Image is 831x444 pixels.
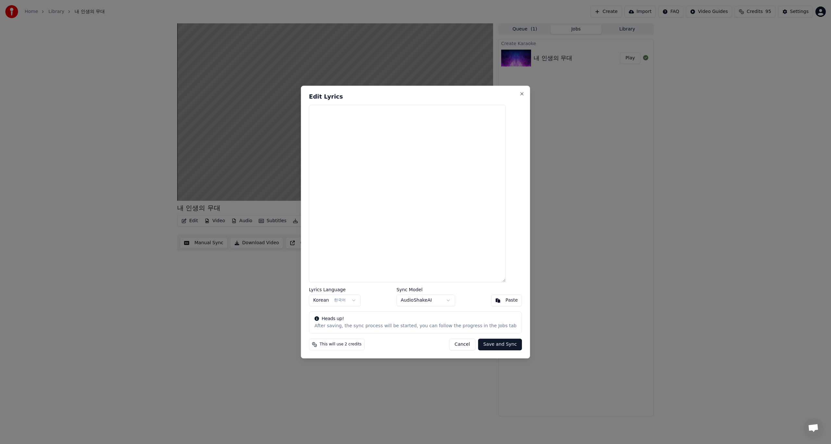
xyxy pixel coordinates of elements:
div: Paste [505,297,518,304]
span: This will use 2 credits [320,342,362,347]
label: Lyrics Language [309,287,361,292]
div: After saving, the sync process will be started, you can follow the progress in the Jobs tab [315,323,516,329]
h2: Edit Lyrics [309,94,522,100]
button: Save and Sync [478,339,522,350]
button: Paste [491,294,522,306]
button: Cancel [449,339,475,350]
label: Sync Model [396,287,455,292]
div: Heads up! [315,316,516,322]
